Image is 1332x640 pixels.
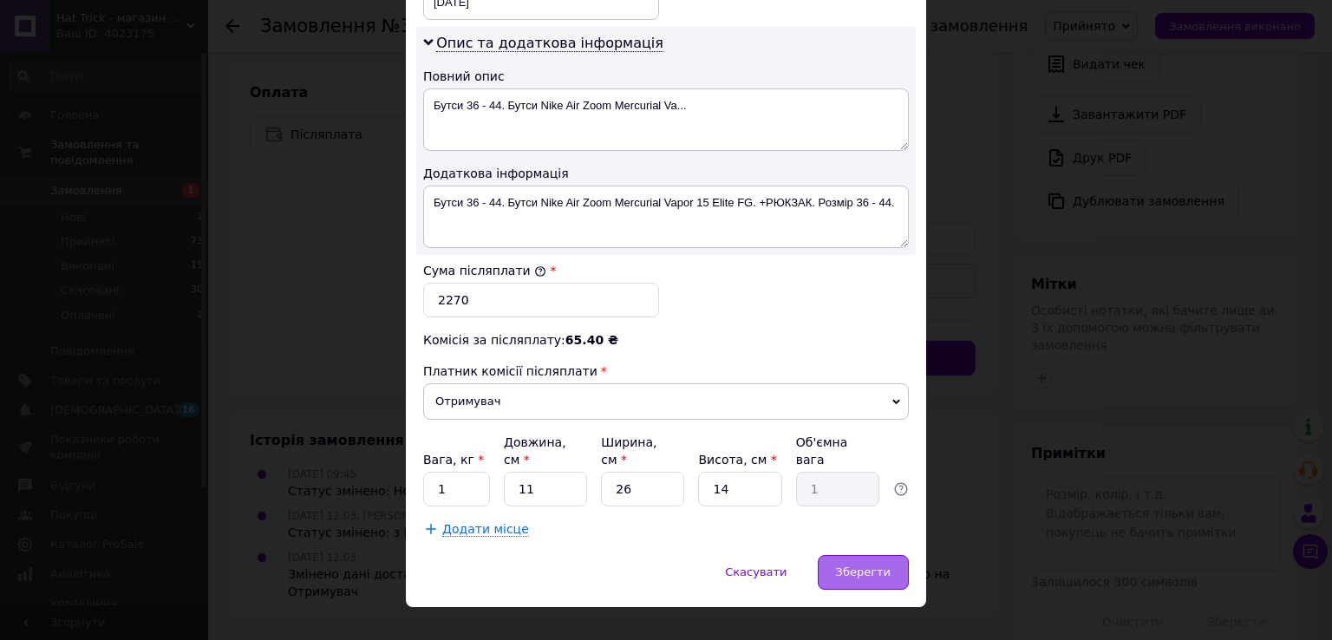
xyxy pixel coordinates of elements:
[436,35,663,52] span: Опис та додаткова інформація
[423,264,546,278] label: Сума післяплати
[423,364,597,378] span: Платник комісії післяплати
[601,435,656,467] label: Ширина, см
[423,88,909,151] textarea: Бутси 36 - 44. Бутси Nike Air Zoom Mercurial Va...
[796,434,879,468] div: Об'ємна вага
[423,165,909,182] div: Додаткова інформація
[565,333,618,347] span: 65.40 ₴
[725,565,787,578] span: Скасувати
[423,186,909,248] textarea: Бутси 36 - 44. Бутси Nike Air Zoom Mercurial Vapor 15 Elite FG. +РЮКЗАК. Розмір 36 - 44.
[836,565,891,578] span: Зберегти
[504,435,566,467] label: Довжина, см
[423,68,909,85] div: Повний опис
[423,383,909,420] span: Отримувач
[442,522,529,537] span: Додати місце
[698,453,776,467] label: Висота, см
[423,331,909,349] div: Комісія за післяплату:
[423,453,484,467] label: Вага, кг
